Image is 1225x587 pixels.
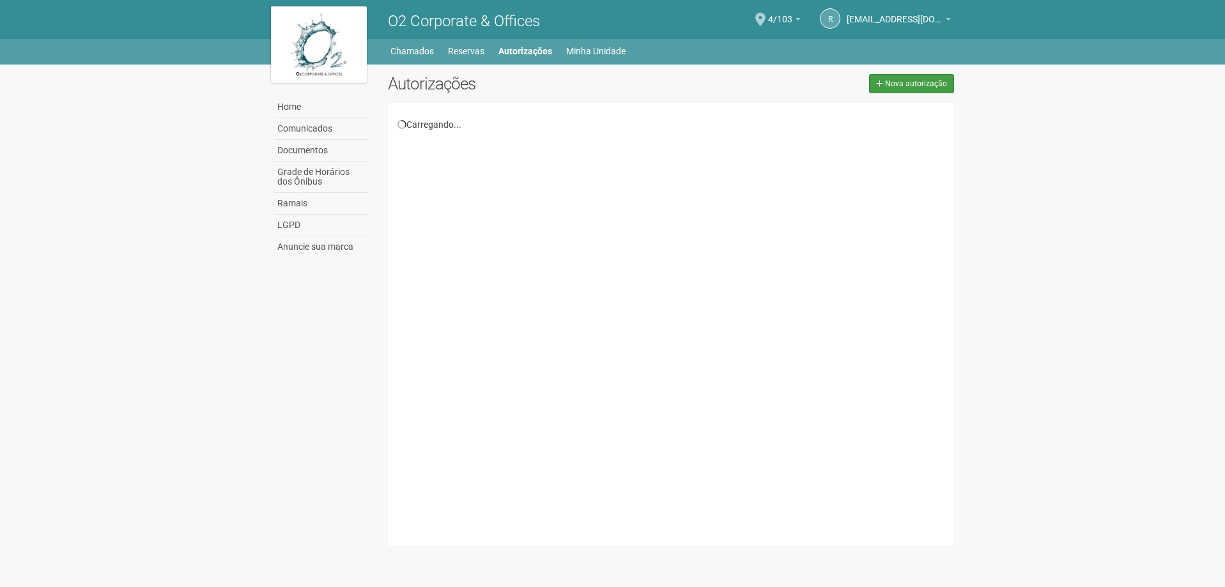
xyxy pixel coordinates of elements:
h2: Autorizações [388,74,661,93]
span: riodejaneiro.o2corporate@regus.com [847,2,943,24]
a: Home [274,96,369,118]
a: Autorizações [498,42,552,60]
img: logo.jpg [271,6,367,83]
a: r [820,8,840,29]
a: Chamados [390,42,434,60]
a: Anuncie sua marca [274,236,369,257]
a: [EMAIL_ADDRESS][DOMAIN_NAME] [847,16,951,26]
span: Nova autorização [885,79,947,88]
a: Ramais [274,193,369,215]
span: O2 Corporate & Offices [388,12,540,30]
span: 4/103 [768,2,792,24]
a: Minha Unidade [566,42,626,60]
a: Nova autorização [869,74,954,93]
a: 4/103 [768,16,801,26]
div: Carregando... [397,119,945,130]
a: Documentos [274,140,369,162]
a: Comunicados [274,118,369,140]
a: Reservas [448,42,484,60]
a: Grade de Horários dos Ônibus [274,162,369,193]
a: LGPD [274,215,369,236]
